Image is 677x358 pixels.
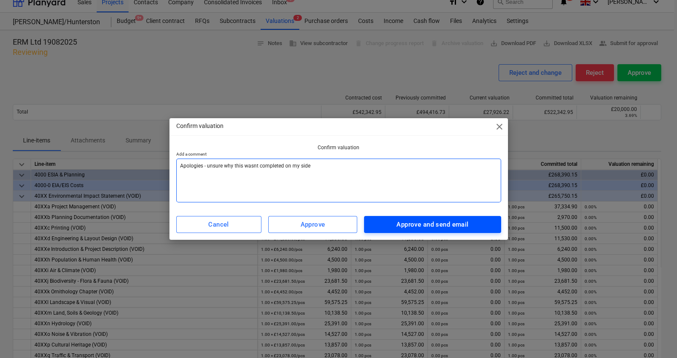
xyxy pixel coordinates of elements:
[494,122,505,132] span: close
[176,216,261,233] button: Cancel
[364,216,501,233] button: Approve and send email
[176,122,224,131] p: Confirm valuation
[176,151,501,159] p: Add a comment
[268,216,358,233] button: Approve
[301,219,325,230] div: Approve
[176,159,501,202] textarea: Apologies - unsure why this wasnt completed on my side
[208,219,229,230] div: Cancel
[176,144,501,151] p: Confirm valuation
[396,219,468,230] div: Approve and send email
[634,317,677,358] iframe: Chat Widget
